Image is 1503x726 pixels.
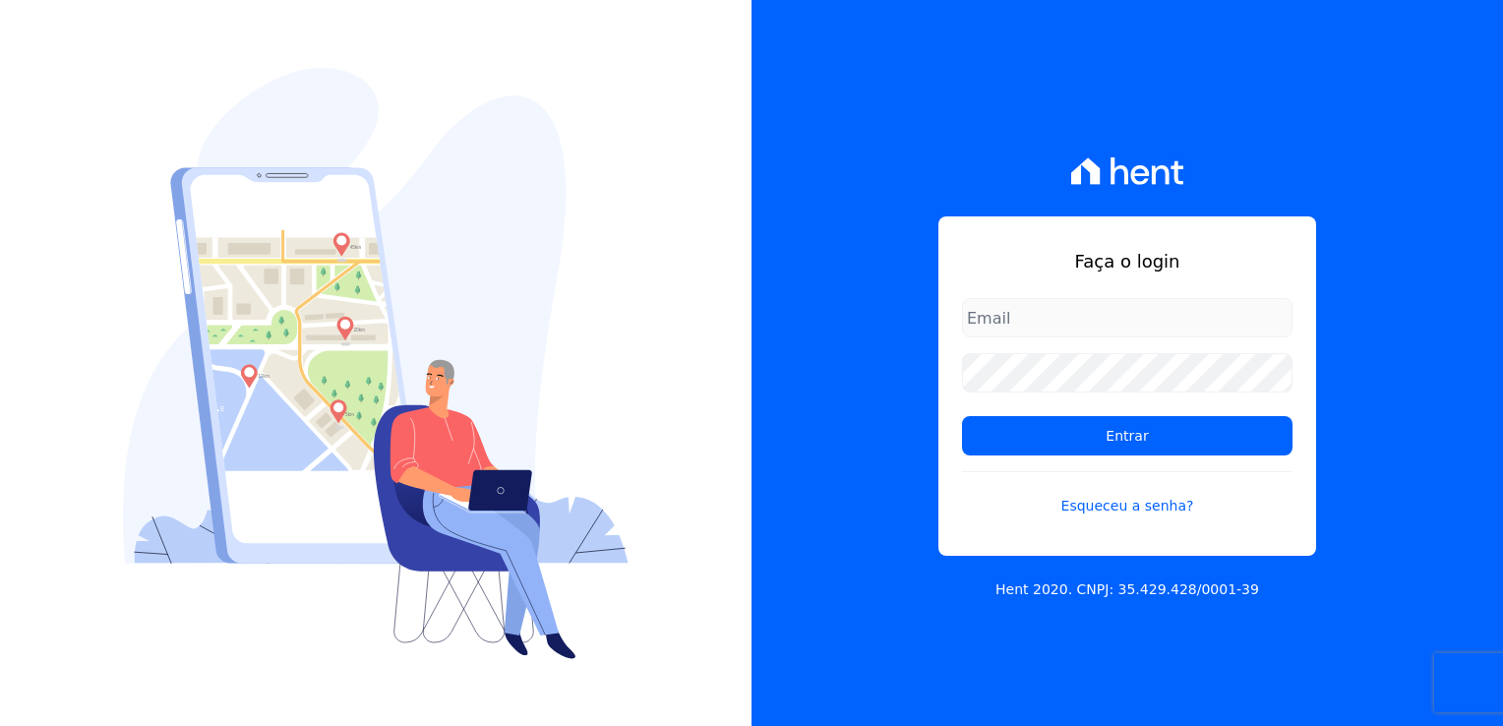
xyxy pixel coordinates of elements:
[962,298,1293,337] input: Email
[962,416,1293,455] input: Entrar
[962,471,1293,516] a: Esqueceu a senha?
[962,248,1293,274] h1: Faça o login
[123,68,629,659] img: Login
[995,579,1259,600] p: Hent 2020. CNPJ: 35.429.428/0001-39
